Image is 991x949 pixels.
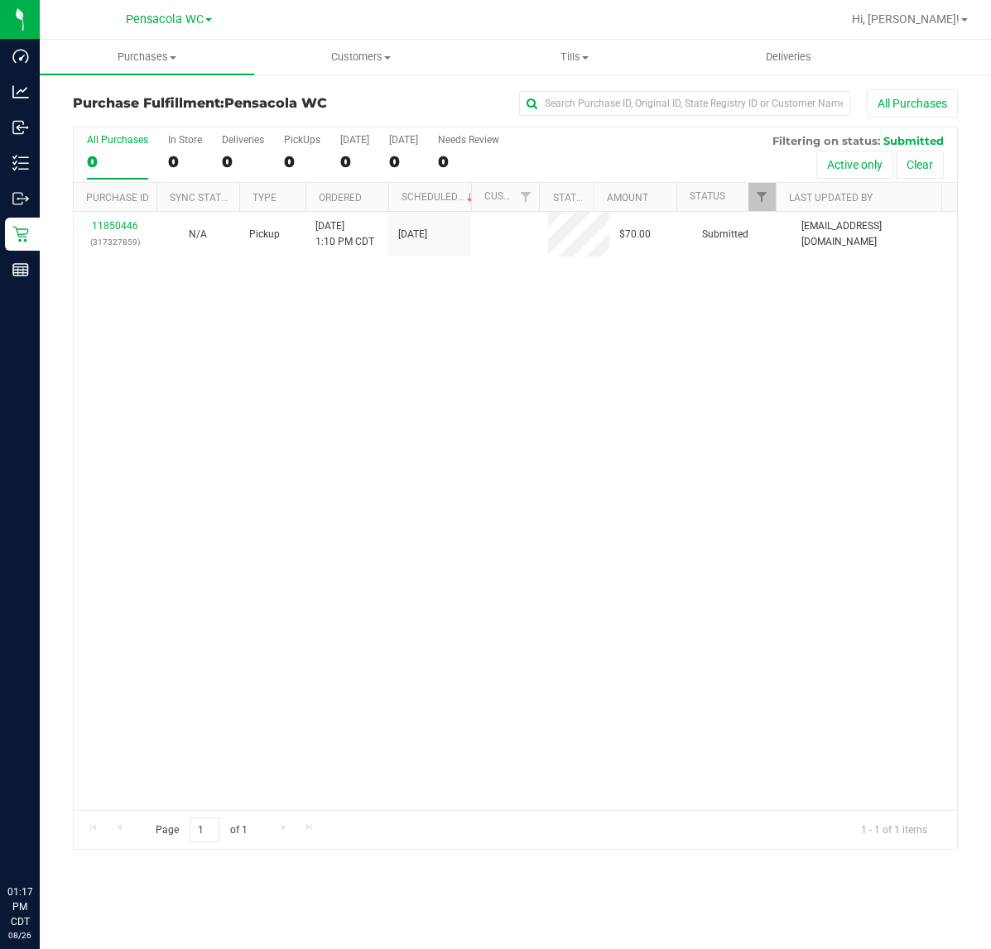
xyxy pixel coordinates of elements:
[848,817,940,842] span: 1 - 1 of 1 items
[389,134,418,146] div: [DATE]
[484,190,536,202] a: Customer
[607,192,648,204] a: Amount
[748,183,776,211] a: Filter
[170,192,233,204] a: Sync Status
[17,817,66,866] iframe: Resource center
[12,261,29,278] inline-svg: Reports
[12,155,29,171] inline-svg: Inventory
[84,234,147,250] p: (317327859)
[253,192,277,204] a: Type
[222,134,264,146] div: Deliveries
[87,134,148,146] div: All Purchases
[12,48,29,65] inline-svg: Dashboard
[816,151,893,179] button: Active only
[86,192,149,204] a: Purchase ID
[284,134,320,146] div: PickUps
[142,817,261,843] span: Page of 1
[12,84,29,100] inline-svg: Analytics
[702,227,748,242] span: Submitted
[168,152,202,171] div: 0
[789,192,873,204] a: Last Updated By
[12,190,29,207] inline-svg: Outbound
[7,929,32,942] p: 08/26
[883,134,944,147] span: Submitted
[619,227,651,242] span: $70.00
[690,190,725,202] a: Status
[319,192,362,204] a: Ordered
[168,134,202,146] div: In Store
[801,218,947,250] span: [EMAIL_ADDRESS][DOMAIN_NAME]
[438,134,499,146] div: Needs Review
[190,817,219,843] input: 1
[772,134,880,147] span: Filtering on status:
[743,50,834,65] span: Deliveries
[553,192,640,204] a: State Registry ID
[255,50,468,65] span: Customers
[284,152,320,171] div: 0
[224,95,327,111] span: Pensacola WC
[7,884,32,929] p: 01:17 PM CDT
[512,183,539,211] a: Filter
[222,152,264,171] div: 0
[896,151,944,179] button: Clear
[73,96,368,111] h3: Purchase Fulfillment:
[438,152,499,171] div: 0
[398,227,427,242] span: [DATE]
[189,227,207,242] button: N/A
[87,152,148,171] div: 0
[249,227,280,242] span: Pickup
[402,191,477,203] a: Scheduled
[468,40,682,74] a: Tills
[12,119,29,136] inline-svg: Inbound
[867,89,958,117] button: All Purchases
[92,220,138,232] a: 11850446
[469,50,681,65] span: Tills
[340,134,369,146] div: [DATE]
[12,226,29,242] inline-svg: Retail
[519,91,850,116] input: Search Purchase ID, Original ID, State Registry ID or Customer Name...
[126,12,204,26] span: Pensacola WC
[389,152,418,171] div: 0
[682,40,897,74] a: Deliveries
[189,228,207,240] span: Not Applicable
[40,40,254,74] a: Purchases
[315,218,374,250] span: [DATE] 1:10 PM CDT
[40,50,254,65] span: Purchases
[852,12,960,26] span: Hi, [PERSON_NAME]!
[254,40,469,74] a: Customers
[340,152,369,171] div: 0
